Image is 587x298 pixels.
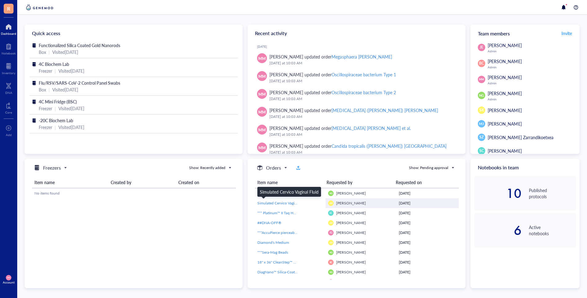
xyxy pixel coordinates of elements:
[257,240,289,245] span: Diamond's Medium
[336,240,366,245] span: [PERSON_NAME]
[336,191,366,196] span: [PERSON_NAME]
[336,250,366,255] span: [PERSON_NAME]
[488,107,522,113] span: [PERSON_NAME]
[257,210,334,215] span: *** Platinum™ II Taq Hot-Start DNA Polymerase
[488,90,522,96] span: [PERSON_NAME]
[1,22,16,35] a: Dashboard
[269,89,396,96] div: [PERSON_NAME] updated order
[39,80,120,86] span: Flu/RSV/SARS-CoV-2 Control Panel Swabs
[329,241,332,244] span: AR
[561,30,572,36] span: Invite
[257,210,323,216] a: *** Platinum™ II Taq Hot-Start DNA Polymerase
[7,277,10,279] span: MM
[470,159,580,176] div: Notebooks in team
[479,148,484,154] span: SC
[488,49,576,53] div: Admin
[248,25,466,42] div: Recent activity
[2,71,15,75] div: Inventory
[399,191,456,196] div: [DATE]
[336,279,366,284] span: [PERSON_NAME]
[488,74,522,80] span: [PERSON_NAME]
[252,51,461,69] a: MM[PERSON_NAME] updated orderMegasphaera [PERSON_NAME][DATE] at 10:03 AM
[176,177,236,188] th: Created on
[479,107,484,113] span: SK
[25,4,55,11] img: genemod-logo
[329,192,332,195] span: NG
[257,230,315,235] span: ***AccuPierce pierceable foil lidding
[257,269,323,275] a: DiagNano™ Silica-Coated PEGylated Gold Nanorods, 10 nm, Absorption Max 850 nm, 10 nm Silica Shell
[3,280,15,284] div: Account
[39,42,120,48] span: Functionalized Silica Coated Gold Nanorods
[479,61,484,66] span: BC
[399,220,456,226] div: [DATE]
[52,49,78,55] div: Visited [DATE]
[257,260,323,265] a: 18" x 36" CleanStep™ Adhesive Mat, Blue AMA183681B
[480,45,483,50] span: JE
[479,93,484,98] span: NG
[561,28,572,38] button: Invite
[488,134,553,140] span: [PERSON_NAME] Zarrandikoetxea
[5,111,12,114] div: Core
[529,187,576,199] div: Published protocols
[329,221,332,224] span: AR
[331,89,396,95] div: Oscillospiraceae bacterium Type 2
[49,86,50,93] div: |
[2,61,15,75] a: Inventory
[257,220,323,226] a: ##DNA-OFF®
[252,69,461,87] a: MM[PERSON_NAME] updated orderOscillospiraceae bacterium Type 1[DATE] at 10:03 AM
[470,25,580,42] div: Team members
[488,148,522,154] span: [PERSON_NAME]
[329,251,332,254] span: NG
[479,135,484,140] span: SZ
[269,143,446,149] div: [PERSON_NAME] updated order
[258,109,266,115] span: MM
[336,200,366,206] span: [PERSON_NAME]
[257,250,288,255] span: ***Sera-Mag Beads
[488,58,522,64] span: [PERSON_NAME]
[5,91,12,95] div: DNA
[474,188,521,198] div: 10
[479,78,484,82] span: MM
[474,225,521,235] div: 6
[336,260,366,265] span: [PERSON_NAME]
[2,51,16,55] div: Notebook
[257,200,309,206] span: Simulated Cervico Vaginal Fluid
[330,231,332,234] span: RS
[43,164,61,171] h5: Freezers
[329,261,332,264] span: BC
[39,49,46,55] div: Box
[336,269,366,275] span: [PERSON_NAME]
[252,87,461,104] a: MM[PERSON_NAME] updated orderOscillospiraceae bacterium Type 2[DATE] at 10:03 AM
[269,53,392,60] div: [PERSON_NAME] updated order
[266,164,281,171] h5: Orders
[336,210,366,215] span: [PERSON_NAME]
[399,279,456,285] div: [DATE]
[329,202,332,204] span: AR
[1,32,16,35] div: Dashboard
[269,114,456,120] div: [DATE] at 10:03 AM
[260,188,319,195] div: Simulated Cervico Vaginal Fluid
[258,127,266,133] span: MM
[39,117,73,123] span: -20C Biochem Lab
[488,65,576,69] div: Admin
[399,260,456,265] div: [DATE]
[257,230,323,236] a: ***AccuPierce pierceable foil lidding
[336,230,366,235] span: [PERSON_NAME]
[58,124,84,131] div: Visited [DATE]
[269,131,456,138] div: [DATE] at 10:03 AM
[488,81,576,85] div: Admin
[39,99,77,105] span: 4C Mini Fridge (BSC)
[399,250,456,255] div: [DATE]
[399,240,456,245] div: [DATE]
[529,224,576,236] div: Active notebooks
[58,105,84,112] div: Visited [DATE]
[324,177,393,188] th: Requested by
[52,86,78,93] div: Visited [DATE]
[39,67,52,74] div: Freezer
[336,220,366,225] span: [PERSON_NAME]
[258,91,266,97] span: MM
[55,67,56,74] div: |
[269,96,456,102] div: [DATE] at 10:03 AM
[258,144,266,151] span: MM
